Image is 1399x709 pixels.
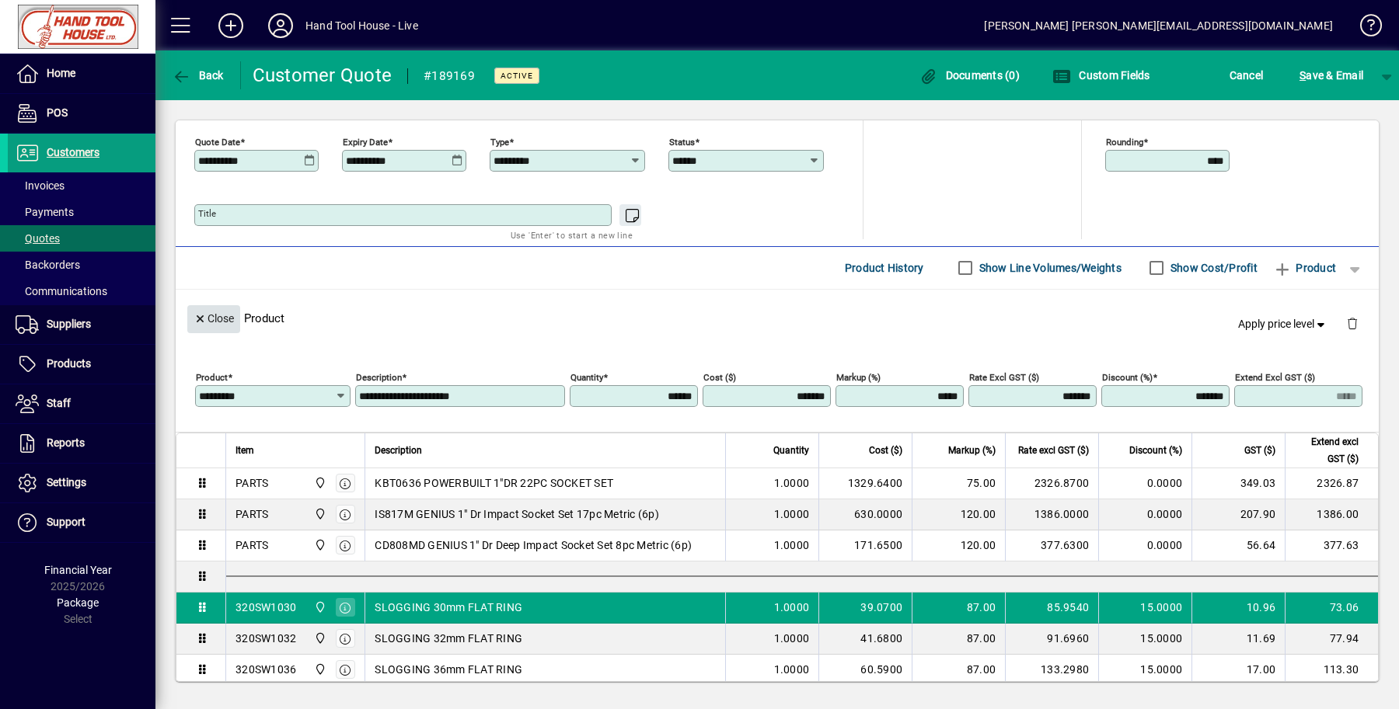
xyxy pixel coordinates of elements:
span: ave & Email [1300,63,1363,88]
span: Backorders [16,259,80,271]
span: Home [47,67,75,79]
td: 73.06 [1285,593,1378,624]
button: Cancel [1226,61,1268,89]
mat-label: Discount (%) [1102,371,1153,382]
span: 1.0000 [774,600,810,615]
td: 377.63 [1285,530,1378,561]
div: 320SW1032 [235,631,296,646]
span: 1.0000 [774,506,810,522]
app-page-header-button: Delete [1334,316,1371,330]
span: Markup (%) [948,442,996,459]
mat-label: Status [669,136,695,147]
td: 11.69 [1191,624,1285,655]
mat-label: Extend excl GST ($) [1235,371,1315,382]
span: Item [235,442,254,459]
span: Frankton [310,474,328,492]
td: 0.0000 [1098,499,1191,530]
a: Quotes [8,225,155,252]
td: 15.0000 [1098,593,1191,624]
div: 133.2980 [1015,662,1089,677]
div: Customer Quote [253,63,392,88]
div: PARTS [235,537,268,553]
div: 91.6960 [1015,631,1089,646]
span: Description [375,442,422,459]
div: Product [176,290,1379,346]
span: POS [47,106,68,119]
span: Product [1273,255,1336,280]
span: Extend excl GST ($) [1295,433,1359,467]
a: Reports [8,424,155,463]
span: 1.0000 [774,537,810,553]
span: GST ($) [1244,442,1275,459]
td: 113.30 [1285,655,1378,686]
td: 41.6800 [818,624,912,655]
mat-label: Cost ($) [703,371,736,382]
span: Back [172,69,224,82]
button: Save & Email [1292,61,1371,89]
div: 1386.0000 [1015,506,1089,522]
button: Product [1265,254,1344,282]
div: Hand Tool House - Live [305,13,418,38]
button: Documents (0) [915,61,1024,89]
span: 1.0000 [774,631,810,646]
a: Invoices [8,172,155,199]
span: Suppliers [47,318,91,330]
a: Knowledge Base [1348,3,1380,54]
div: #189169 [424,64,475,89]
td: 77.94 [1285,624,1378,655]
td: 56.64 [1191,530,1285,561]
button: Delete [1334,305,1371,342]
span: Frankton [310,630,328,647]
span: Financial Year [44,564,112,576]
span: Cancel [1230,63,1264,88]
div: 85.9540 [1015,600,1089,615]
span: 1.0000 [774,662,810,677]
mat-label: Rate excl GST ($) [969,371,1039,382]
span: Frankton [310,661,328,678]
div: 320SW1036 [235,662,296,677]
a: Payments [8,199,155,225]
span: SLOGGING 32mm FLAT RING [375,631,522,646]
td: 87.00 [912,655,1005,686]
button: Back [168,61,228,89]
span: Products [47,357,91,370]
span: Discount (%) [1129,442,1182,459]
span: Quantity [773,442,809,459]
span: S [1300,69,1306,82]
span: Active [501,71,533,81]
td: 17.00 [1191,655,1285,686]
span: Documents (0) [919,69,1020,82]
span: CD808MD GENIUS 1" Dr Deep Impact Socket Set 8pc Metric (6p) [375,537,692,553]
mat-hint: Use 'Enter' to start a new line [511,226,633,244]
span: Custom Fields [1052,69,1150,82]
mat-label: Title [198,208,216,219]
span: Reports [47,436,85,449]
app-page-header-button: Close [183,311,244,325]
span: KBT0636 POWERBUILT 1"DR 22PC SOCKET SET [375,475,613,491]
mat-label: Product [196,371,228,382]
td: 10.96 [1191,593,1285,624]
td: 1386.00 [1285,499,1378,530]
div: PARTS [235,475,268,491]
td: 60.5900 [818,655,912,686]
td: 87.00 [912,593,1005,624]
span: Staff [47,397,71,409]
td: 349.03 [1191,468,1285,499]
mat-label: Quantity [570,371,603,382]
td: 120.00 [912,530,1005,561]
mat-label: Quote date [195,136,240,147]
span: Frankton [310,506,328,523]
a: Products [8,345,155,384]
span: 1.0000 [774,475,810,491]
label: Show Line Volumes/Weights [976,260,1122,276]
span: Invoices [16,179,65,192]
span: Product History [845,255,924,280]
label: Show Cost/Profit [1167,260,1258,276]
span: Customers [47,146,99,158]
mat-label: Markup (%) [836,371,881,382]
span: Quotes [16,232,60,245]
td: 1329.6400 [818,468,912,499]
td: 75.00 [912,468,1005,499]
td: 120.00 [912,499,1005,530]
a: Staff [8,384,155,423]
